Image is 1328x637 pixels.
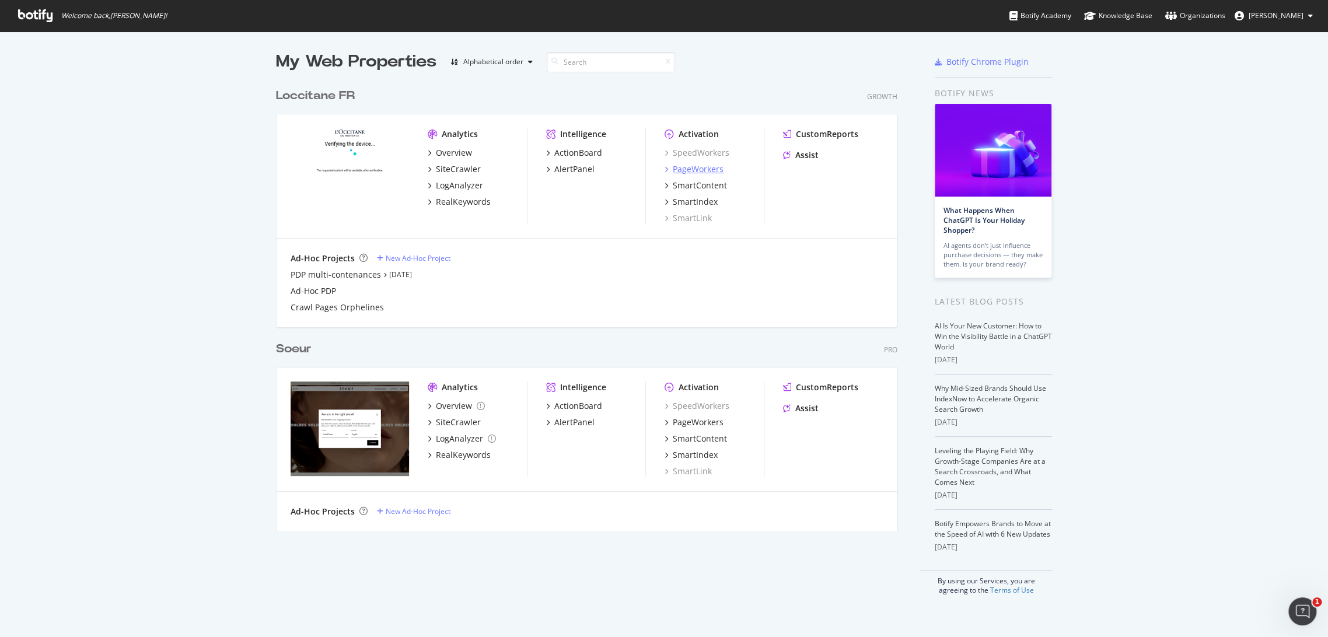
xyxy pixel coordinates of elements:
a: SmartLink [665,466,712,477]
div: RealKeywords [436,449,491,461]
div: LogAnalyzer [436,180,483,191]
div: Alphabetical order [463,58,523,65]
a: PDP multi-contenances [291,269,381,281]
div: LogAnalyzer [436,433,483,444]
a: PageWorkers [665,416,724,428]
div: Organizations [1165,10,1225,22]
a: SmartIndex [665,196,718,208]
span: 1 [1312,597,1322,607]
div: SmartContent [673,180,727,191]
a: Loccitane FR [276,87,359,104]
div: Assist [795,149,819,161]
a: Soeur [276,341,316,358]
a: New Ad-Hoc Project [377,253,450,263]
div: Intelligence [560,381,606,393]
div: Intelligence [560,128,606,140]
iframe: Intercom live chat [1288,597,1316,625]
div: Activation [679,128,719,140]
div: Ad-Hoc Projects [291,253,355,264]
div: By using our Services, you are agreeing to the [920,570,1052,595]
a: CustomReports [783,128,858,140]
div: Assist [795,402,819,414]
a: SmartContent [665,180,727,191]
div: Analytics [442,128,478,140]
a: Why Mid-Sized Brands Should Use IndexNow to Accelerate Organic Search Growth [935,383,1046,414]
div: Overview [436,147,472,159]
img: What Happens When ChatGPT Is Your Holiday Shopper? [935,104,1051,197]
a: RealKeywords [428,449,491,461]
button: Alphabetical order [446,52,537,71]
button: [PERSON_NAME] [1225,6,1322,25]
a: PageWorkers [665,163,724,175]
div: Overview [436,400,472,412]
div: Soeur [276,341,312,358]
div: Botify Academy [1009,10,1071,22]
a: What Happens When ChatGPT Is Your Holiday Shopper? [943,205,1025,235]
div: Knowledge Base [1084,10,1152,22]
a: AlertPanel [546,416,595,428]
div: Activation [679,381,719,393]
div: CustomReports [796,381,858,393]
div: Analytics [442,381,478,393]
div: Pro [884,345,897,355]
a: Assist [783,402,819,414]
div: SmartContent [673,433,727,444]
a: LogAnalyzer [428,180,483,191]
a: SmartLink [665,212,712,224]
div: SpeedWorkers [665,400,729,412]
div: AlertPanel [554,416,595,428]
div: ActionBoard [554,400,602,412]
a: Terms of Use [990,585,1034,595]
a: Overview [428,147,472,159]
a: SiteCrawler [428,163,481,175]
div: New Ad-Hoc Project [386,506,450,516]
div: Loccitane FR [276,87,355,104]
a: ActionBoard [546,400,602,412]
a: AlertPanel [546,163,595,175]
div: PageWorkers [673,416,724,428]
div: New Ad-Hoc Project [386,253,450,263]
a: SpeedWorkers [665,147,729,159]
a: AI Is Your New Customer: How to Win the Visibility Battle in a ChatGPT World [935,321,1052,352]
a: RealKeywords [428,196,491,208]
div: Latest Blog Posts [935,295,1052,308]
div: [DATE] [935,355,1052,365]
div: [DATE] [935,490,1052,501]
a: Botify Chrome Plugin [935,56,1029,68]
div: SiteCrawler [436,163,481,175]
div: Growth [867,92,897,101]
a: Crawl Pages Orphelines [291,302,384,313]
div: AI agents don’t just influence purchase decisions — they make them. Is your brand ready? [943,241,1043,269]
a: [DATE] [389,269,412,279]
div: Botify news [935,87,1052,100]
img: fr.loccitane.com [291,128,409,223]
a: ActionBoard [546,147,602,159]
div: [DATE] [935,542,1052,552]
a: CustomReports [783,381,858,393]
div: PageWorkers [673,163,724,175]
a: SmartContent [665,433,727,444]
img: soeur.fr [291,381,409,476]
a: Ad-Hoc PDP [291,285,336,297]
div: Botify Chrome Plugin [946,56,1029,68]
a: Botify Empowers Brands to Move at the Speed of AI with 6 New Updates [935,519,1051,539]
div: Ad-Hoc Projects [291,506,355,517]
a: SmartIndex [665,449,718,461]
div: SmartIndex [673,449,718,461]
div: RealKeywords [436,196,491,208]
a: Overview [428,400,485,412]
input: Search [547,52,675,72]
span: Robin Baron [1249,10,1303,20]
span: Welcome back, [PERSON_NAME] ! [61,11,167,20]
div: grid [276,73,907,531]
a: Leveling the Playing Field: Why Growth-Stage Companies Are at a Search Crossroads, and What Comes... [935,446,1046,487]
div: My Web Properties [276,50,436,73]
a: SiteCrawler [428,416,481,428]
a: LogAnalyzer [428,433,496,444]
